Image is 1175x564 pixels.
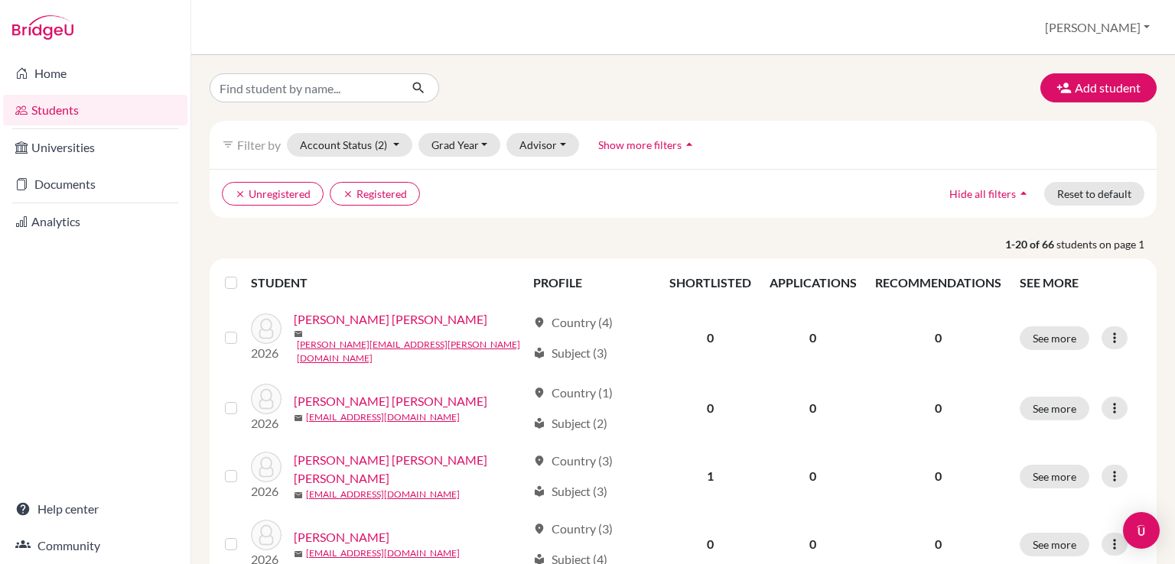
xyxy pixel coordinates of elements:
[210,73,399,102] input: Find student by name...
[235,189,246,199] i: clear
[598,138,682,151] span: Show more filters
[297,338,526,365] a: [PERSON_NAME][EMAIL_ADDRESS][PERSON_NAME][DOMAIN_NAME]
[533,344,607,362] div: Subject (3)
[294,392,487,410] a: [PERSON_NAME] [PERSON_NAME]
[251,313,282,344] img: Alfaro Valverde, Megan Michelle
[533,523,545,535] span: location_on
[294,491,303,500] span: mail
[3,169,187,199] a: Documents
[418,133,501,157] button: Grad Year
[1044,182,1144,206] button: Reset to default
[533,417,545,429] span: local_library
[294,329,303,339] span: mail
[524,264,660,301] th: PROFILE
[343,189,353,199] i: clear
[294,528,389,546] a: [PERSON_NAME]
[251,384,282,414] img: Arguedas Castro, Daniel
[251,344,282,362] p: 2026
[3,206,187,237] a: Analytics
[533,387,545,399] span: location_on
[1016,186,1031,201] i: arrow_drop_up
[533,316,545,329] span: location_on
[237,138,281,152] span: Filter by
[533,313,613,332] div: Country (4)
[306,546,460,560] a: [EMAIL_ADDRESS][DOMAIN_NAME]
[222,138,234,151] i: filter_list
[660,264,760,301] th: SHORTLISTED
[533,455,545,467] span: location_on
[506,133,579,157] button: Advisor
[3,494,187,524] a: Help center
[3,58,187,89] a: Home
[682,137,697,152] i: arrow_drop_up
[375,138,387,151] span: (2)
[533,414,607,433] div: Subject (2)
[533,384,613,402] div: Country (1)
[585,133,710,157] button: Show more filtersarrow_drop_up
[760,264,866,301] th: APPLICATIONS
[936,182,1044,206] button: Hide all filtersarrow_drop_up
[222,182,324,206] button: clearUnregistered
[294,451,526,488] a: [PERSON_NAME] [PERSON_NAME] [PERSON_NAME]
[1020,326,1089,350] button: See more
[251,520,282,550] img: Assiso Martí, Leonardo Enrique
[330,182,420,206] button: clearRegistered
[294,549,303,559] span: mail
[760,442,866,511] td: 0
[294,413,303,423] span: mail
[875,399,1001,417] p: 0
[12,15,73,40] img: Bridge-U
[1056,236,1157,252] span: students on page 1
[3,530,187,561] a: Community
[3,95,187,125] a: Students
[660,301,760,374] td: 0
[1038,13,1157,42] button: [PERSON_NAME]
[533,452,613,470] div: Country (3)
[875,535,1001,553] p: 0
[294,310,487,329] a: [PERSON_NAME] [PERSON_NAME]
[1040,73,1157,102] button: Add student
[533,520,613,538] div: Country (3)
[660,374,760,442] td: 0
[949,187,1016,200] span: Hide all filters
[760,374,866,442] td: 0
[306,410,460,424] a: [EMAIL_ADDRESS][DOMAIN_NAME]
[866,264,1011,301] th: RECOMMENDATIONS
[1123,512,1160,549] div: Open Intercom Messenger
[1011,264,1151,301] th: SEE MORE
[533,485,545,498] span: local_library
[875,329,1001,347] p: 0
[533,482,607,501] div: Subject (3)
[533,347,545,359] span: local_library
[251,452,282,482] img: Arico Valdez, Enzo Antonio
[306,488,460,501] a: [EMAIL_ADDRESS][DOMAIN_NAME]
[875,467,1001,485] p: 0
[1020,397,1089,420] button: See more
[251,482,282,501] p: 2026
[660,442,760,511] td: 1
[1020,533,1089,556] button: See more
[3,132,187,163] a: Universities
[760,301,866,374] td: 0
[251,264,524,301] th: STUDENT
[287,133,412,157] button: Account Status(2)
[1020,465,1089,488] button: See more
[1005,236,1056,252] strong: 1-20 of 66
[251,414,282,433] p: 2026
